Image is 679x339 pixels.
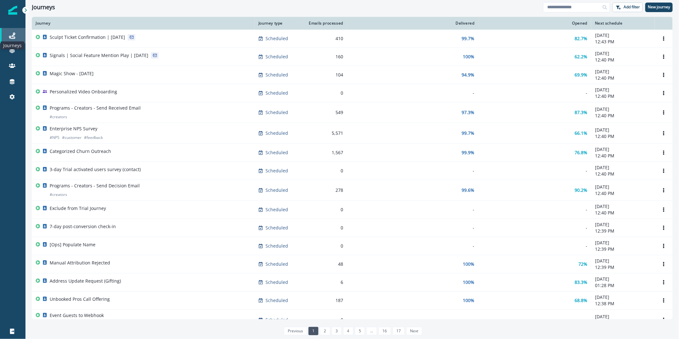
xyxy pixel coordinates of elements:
p: 12:39 PM [595,228,651,234]
div: Opened [482,21,587,26]
h1: Journeys [32,4,55,11]
div: 0 [306,90,343,96]
p: 12:40 PM [595,171,651,177]
p: 100% [463,297,475,304]
p: Programs - Creators - Send Received Email [50,105,141,111]
p: Exclude from Trial Journey [50,205,106,212]
button: Options [659,52,669,61]
button: Options [659,259,669,269]
button: Options [659,205,669,214]
p: [DATE] [595,294,651,300]
button: Options [659,223,669,233]
a: Jump forward [366,327,377,335]
ul: Pagination [282,327,422,335]
p: 99.7% [462,35,475,42]
div: - [351,225,475,231]
p: [DATE] [595,50,651,57]
p: Address Update Request (Gifting) [50,278,121,284]
p: 12:40 PM [595,210,651,216]
a: Address Update Request (Gifting)Scheduled6100%83.3%[DATE]01:28 PMOptions [32,273,673,292]
div: - [351,317,475,323]
button: Options [659,34,669,43]
p: 83.3% [575,279,587,285]
button: Options [659,278,669,287]
p: [DATE] [595,164,651,171]
div: Emails processed [306,21,343,26]
a: 3-day Trial activated users survey (contact)Scheduled0--[DATE]12:40 PMOptions [32,162,673,180]
div: - [351,90,475,96]
p: [DATE] [595,258,651,264]
a: 7-day post-conversion check-inScheduled0--[DATE]12:39 PMOptions [32,219,673,237]
p: Enterprise NPS Survey [50,126,97,132]
div: 0 [306,225,343,231]
p: [DATE] [595,127,651,133]
a: Signals | Social Feature Mention Play | [DATE]Scheduled160100%62.2%[DATE]12:40 PMOptions [32,48,673,66]
button: New journey [645,3,673,12]
a: Unbooked Pros Call OfferingScheduled187100%68.8%[DATE]12:38 PMOptions [32,292,673,310]
button: Options [659,166,669,176]
p: [DATE] [595,146,651,153]
img: Inflection [8,6,17,15]
button: Options [659,296,669,305]
a: Programs - Creators - Send Received Email#creatorsScheduled54997.3%87.3%[DATE]12:40 PMOptions [32,102,673,123]
div: - [482,317,587,323]
p: Categorized Churn Outreach [50,148,111,155]
div: 160 [306,54,343,60]
p: Scheduled [265,168,288,174]
div: 410 [306,35,343,42]
p: 12:43 PM [595,39,651,45]
button: Options [659,148,669,157]
p: 97.3% [462,109,475,116]
button: Options [659,185,669,195]
p: 12:40 PM [595,133,651,140]
div: Next schedule [595,21,651,26]
p: Scheduled [265,261,288,267]
p: 66.1% [575,130,587,136]
div: 1,567 [306,149,343,156]
a: [Ops] Populate NameScheduled0--[DATE]12:39 PMOptions [32,237,673,255]
a: Exclude from Trial JourneyScheduled0--[DATE]12:40 PMOptions [32,201,673,219]
p: Scheduled [265,90,288,96]
div: Delivered [351,21,475,26]
p: [Ops] Populate Name [50,242,95,248]
p: Scheduled [265,279,288,285]
a: Sculpt Ticket Confirmation | [DATE]Scheduled41099.7%82.7%[DATE]12:43 PMOptions [32,30,673,48]
p: Scheduled [265,297,288,304]
div: - [351,206,475,213]
p: [DATE] [595,184,651,190]
button: Options [659,108,669,117]
p: # feedback [84,134,103,141]
p: 7-day post-conversion check-in [50,223,116,230]
p: Scheduled [265,72,288,78]
p: Scheduled [265,243,288,249]
p: 62.2% [575,54,587,60]
a: Page 17 [393,327,405,335]
p: 87.3% [575,109,587,116]
p: 100% [463,261,475,267]
a: Next page [406,327,422,335]
a: Page 4 [343,327,353,335]
a: Personalized Video OnboardingScheduled0--[DATE]12:40 PMOptions [32,84,673,102]
div: 48 [306,261,343,267]
p: Scheduled [265,225,288,231]
p: 12:38 PM [595,300,651,307]
p: [DATE] [595,69,651,75]
div: 0 [306,317,343,323]
a: Enterprise NPS Survey#NPS#customer#feedbackScheduled5,57199.7%66.1%[DATE]12:40 PMOptions [32,123,673,144]
div: - [482,90,587,96]
p: Signals | Social Feature Mention Play | [DATE] [50,52,148,59]
p: 12:39 PM [595,264,651,270]
div: 0 [306,243,343,249]
p: 12:40 PM [595,153,651,159]
p: Scheduled [265,130,288,136]
p: Scheduled [265,206,288,213]
p: Personalized Video Onboarding [50,89,117,95]
div: 6 [306,279,343,285]
div: 187 [306,297,343,304]
div: 0 [306,206,343,213]
p: Scheduled [265,187,288,193]
button: Options [659,241,669,251]
p: 72% [578,261,587,267]
button: Options [659,315,669,325]
p: # creators [50,114,67,120]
